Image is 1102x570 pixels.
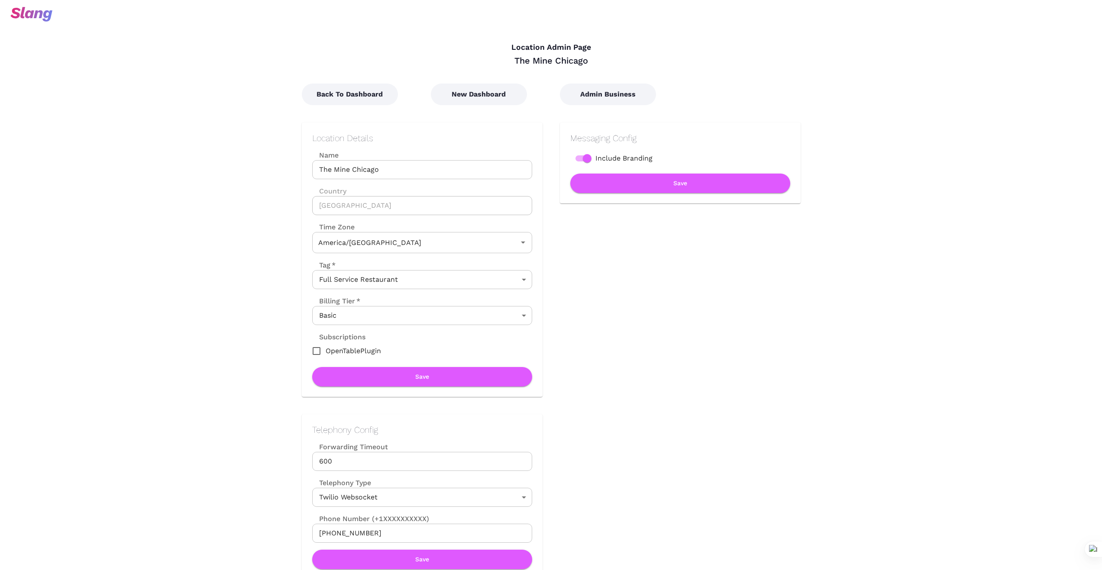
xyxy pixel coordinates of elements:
label: Tag [312,260,336,270]
button: Save [312,550,532,569]
a: Admin Business [560,90,656,98]
button: New Dashboard [431,84,527,105]
label: Country [312,186,532,196]
h2: Location Details [312,133,532,143]
div: Full Service Restaurant [312,270,532,289]
span: Include Branding [595,153,653,164]
div: The Mine Chicago [302,55,801,66]
button: Back To Dashboard [302,84,398,105]
label: Subscriptions [312,332,365,342]
button: Admin Business [560,84,656,105]
h4: Location Admin Page [302,43,801,52]
button: Save [312,367,532,386]
label: Billing Tier [312,296,360,306]
a: Back To Dashboard [302,90,398,98]
h2: Messaging Config [570,133,790,143]
a: New Dashboard [431,90,527,98]
div: Basic [312,306,532,325]
img: svg+xml;base64,PHN2ZyB3aWR0aD0iOTciIGhlaWdodD0iMzQiIHZpZXdCb3g9IjAgMCA5NyAzNCIgZmlsbD0ibm9uZSIgeG... [10,7,52,22]
button: Save [570,174,790,193]
label: Name [312,150,532,160]
h2: Telephony Config [312,425,532,435]
label: Time Zone [312,222,532,232]
label: Telephony Type [312,478,371,488]
label: Phone Number (+1XXXXXXXXXX) [312,514,532,524]
div: Twilio Websocket [312,488,532,507]
span: OpenTablePlugin [326,346,381,356]
label: Forwarding Timeout [312,442,532,452]
button: Open [517,236,529,248]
